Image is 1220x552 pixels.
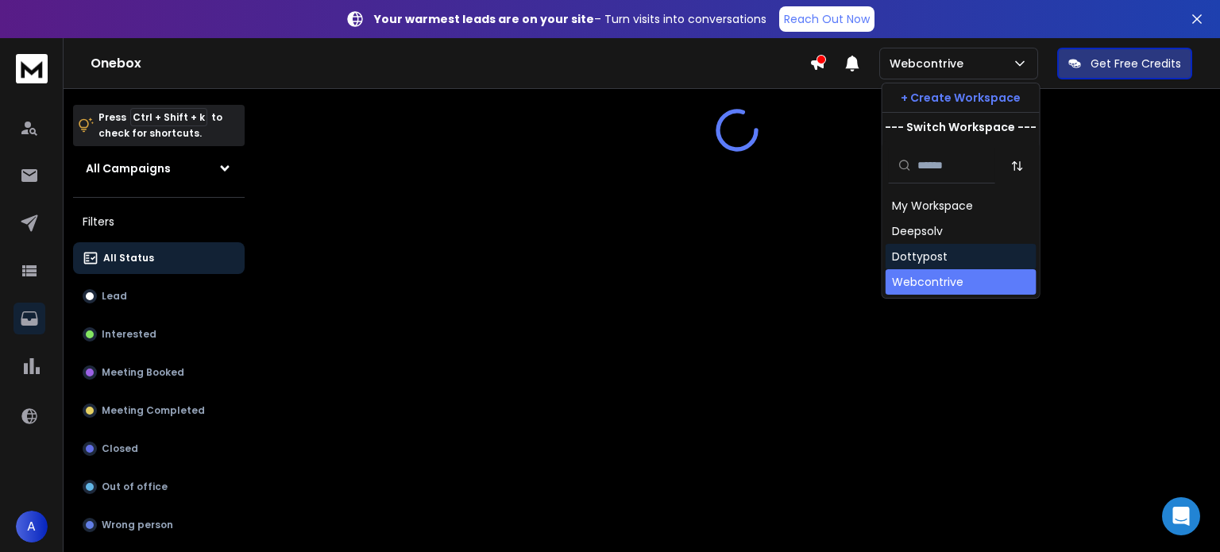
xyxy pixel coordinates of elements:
[102,442,138,455] p: Closed
[91,54,809,73] h1: Onebox
[130,108,207,126] span: Ctrl + Shift + k
[73,395,245,427] button: Meeting Completed
[73,433,245,465] button: Closed
[882,83,1040,112] button: + Create Workspace
[73,242,245,274] button: All Status
[102,404,205,417] p: Meeting Completed
[1057,48,1192,79] button: Get Free Credits
[890,56,970,71] p: Webcontrive
[102,328,156,341] p: Interested
[102,290,127,303] p: Lead
[73,357,245,388] button: Meeting Booked
[16,54,48,83] img: logo
[784,11,870,27] p: Reach Out Now
[73,471,245,503] button: Out of office
[73,318,245,350] button: Interested
[16,511,48,542] button: A
[73,152,245,184] button: All Campaigns
[103,252,154,264] p: All Status
[73,210,245,233] h3: Filters
[885,119,1037,135] p: --- Switch Workspace ---
[102,366,184,379] p: Meeting Booked
[102,519,173,531] p: Wrong person
[98,110,222,141] p: Press to check for shortcuts.
[1091,56,1181,71] p: Get Free Credits
[102,481,168,493] p: Out of office
[374,11,766,27] p: – Turn visits into conversations
[892,198,973,214] div: My Workspace
[892,274,963,290] div: Webcontrive
[374,11,594,27] strong: Your warmest leads are on your site
[1002,150,1033,182] button: Sort by Sort A-Z
[892,223,943,239] div: Deepsolv
[73,280,245,312] button: Lead
[73,509,245,541] button: Wrong person
[779,6,874,32] a: Reach Out Now
[86,160,171,176] h1: All Campaigns
[892,249,948,264] div: Dottypost
[901,90,1021,106] p: + Create Workspace
[1162,497,1200,535] div: Open Intercom Messenger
